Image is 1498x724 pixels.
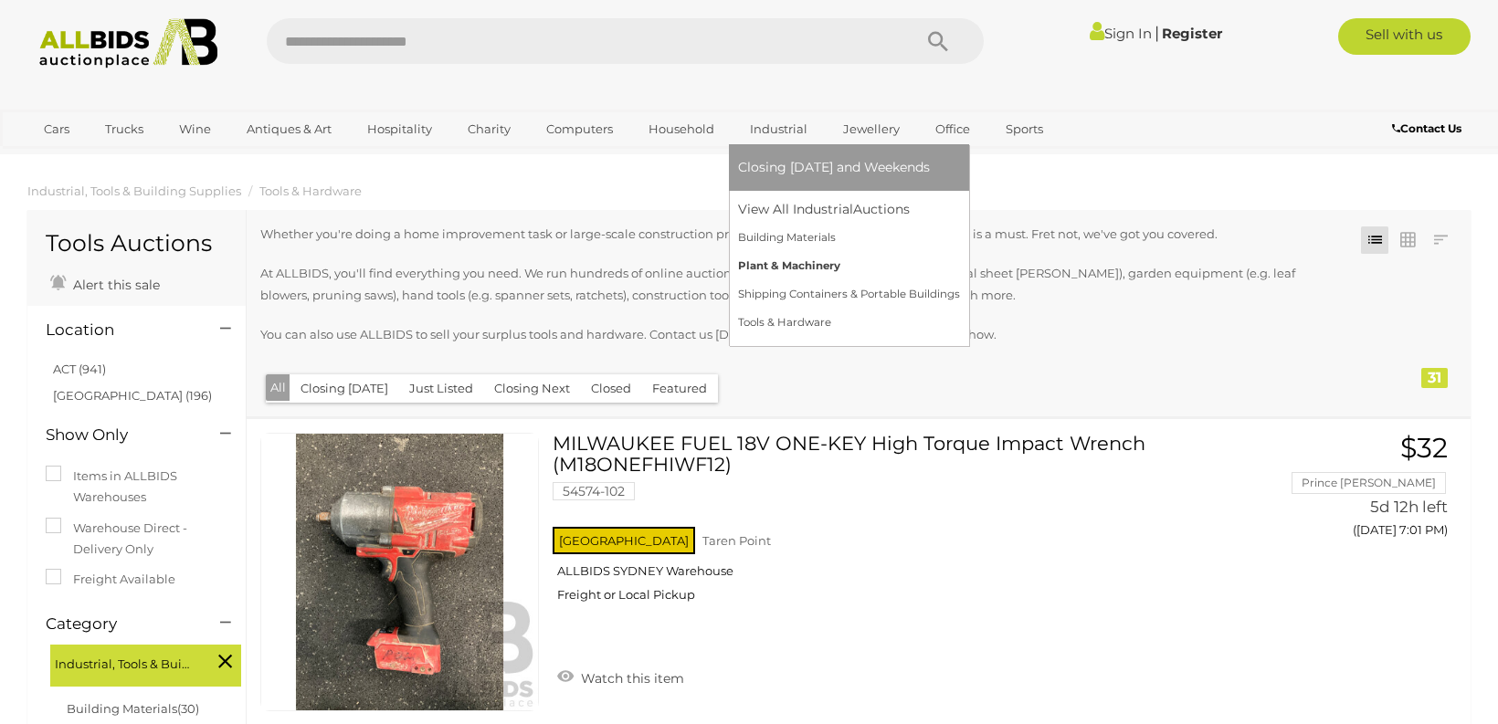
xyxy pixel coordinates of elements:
[456,114,522,144] a: Charity
[93,114,155,144] a: Trucks
[67,701,199,716] a: Building Materials(30)
[290,374,399,403] button: Closing [DATE]
[738,114,819,144] a: Industrial
[46,231,227,257] h1: Tools Auctions
[259,184,362,198] a: Tools & Hardware
[46,466,227,509] label: Items in ALLBIDS Warehouses
[32,144,185,174] a: [GEOGRAPHIC_DATA]
[576,670,684,687] span: Watch this item
[167,114,223,144] a: Wine
[553,663,689,690] a: Watch this item
[260,224,1344,245] p: Whether you're doing a home improvement task or large-scale construction project, using the right...
[580,374,642,403] button: Closed
[27,184,241,198] a: Industrial, Tools & Building Supplies
[69,277,160,293] span: Alert this sale
[1421,368,1448,388] div: 31
[831,114,912,144] a: Jewellery
[1281,433,1452,547] a: $32 Prince [PERSON_NAME] 5d 12h left ([DATE] 7:01 PM)
[892,18,984,64] button: Search
[1155,23,1159,43] span: |
[534,114,625,144] a: Computers
[53,388,212,403] a: [GEOGRAPHIC_DATA] (196)
[32,114,81,144] a: Cars
[177,701,199,716] span: (30)
[260,263,1344,306] p: At ALLBIDS, you'll find everything you need. We run hundreds of online auctions for power tools (...
[55,649,192,675] span: Industrial, Tools & Building Supplies
[46,426,193,444] h4: Show Only
[1392,121,1461,135] b: Contact Us
[923,114,982,144] a: Office
[46,615,193,633] h4: Category
[53,362,106,376] a: ACT (941)
[1162,25,1222,42] a: Register
[398,374,484,403] button: Just Listed
[1090,25,1152,42] a: Sign In
[266,374,290,401] button: All
[483,374,581,403] button: Closing Next
[46,518,227,561] label: Warehouse Direct - Delivery Only
[1338,18,1471,55] a: Sell with us
[355,114,444,144] a: Hospitality
[1392,119,1466,139] a: Contact Us
[46,569,175,590] label: Freight Available
[566,433,1253,616] a: MILWAUKEE FUEL 18V ONE-KEY High Torque Impact Wrench (M18ONEFHIWF12) 54574-102 [GEOGRAPHIC_DATA] ...
[641,374,718,403] button: Featured
[994,114,1055,144] a: Sports
[637,114,726,144] a: Household
[29,18,227,68] img: Allbids.com.au
[1400,431,1448,465] span: $32
[235,114,343,144] a: Antiques & Art
[46,321,193,339] h4: Location
[260,324,1344,345] p: You can also use ALLBIDS to sell your surplus tools and hardware. Contact us [DATE] via email, ch...
[46,269,164,297] a: Alert this sale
